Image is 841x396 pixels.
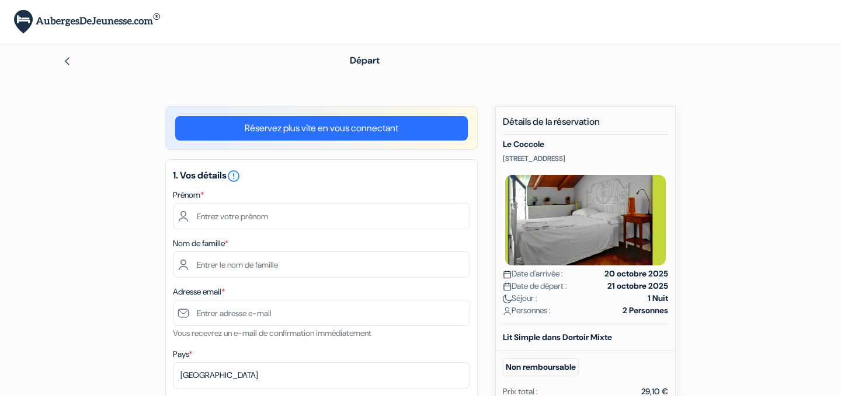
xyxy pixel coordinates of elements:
[503,270,512,279] img: calendar.svg
[173,348,192,360] label: Pays
[173,189,204,201] label: Prénom
[503,332,612,342] b: Lit Simple dans Dortoir Mixte
[173,169,470,183] h5: 1. Vos détails
[503,304,551,317] span: Personnes :
[503,116,668,135] h5: Détails de la réservation
[604,268,668,280] strong: 20 octobre 2025
[175,116,468,141] a: Réservez plus vite en vous connectant
[173,203,470,229] input: Entrez votre prénom
[173,237,228,250] label: Nom de famille
[503,139,668,149] h5: Le Coccole
[503,307,512,316] img: user_icon.svg
[227,169,241,183] i: error_outline
[648,292,668,304] strong: 1 Nuit
[503,154,668,163] p: [STREET_ADDRESS]
[350,54,380,66] span: Départ
[503,292,537,304] span: Séjour :
[62,57,72,66] img: left_arrow.svg
[607,280,668,292] strong: 21 octobre 2025
[173,286,225,298] label: Adresse email
[503,268,563,280] span: Date d'arrivée :
[173,251,470,278] input: Entrer le nom de famille
[503,295,512,303] img: moon.svg
[503,358,579,376] small: Non remboursable
[503,280,567,292] span: Date de départ :
[173,328,371,338] small: Vous recevrez un e-mail de confirmation immédiatement
[503,282,512,291] img: calendar.svg
[173,300,470,326] input: Entrer adresse e-mail
[14,10,160,34] img: AubergesDeJeunesse.com
[227,169,241,181] a: error_outline
[623,304,668,317] strong: 2 Personnes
